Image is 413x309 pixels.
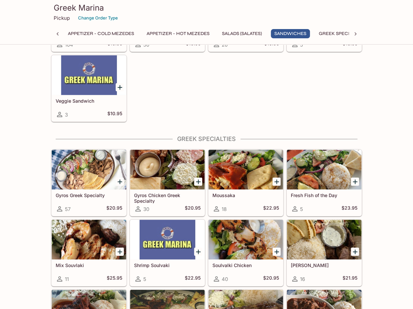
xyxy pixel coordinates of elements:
[272,178,281,186] button: Add Moussaka
[343,275,357,283] h5: $21.95
[116,248,124,256] button: Add Mix Souvlaki
[116,83,124,91] button: Add Veggie Sandwich
[272,248,281,256] button: Add Soulvalki Chicken
[56,262,122,268] h5: Mix Souvlaki
[52,55,126,95] div: Veggie Sandwich
[51,55,126,122] a: Veggie Sandwich3$10.95
[130,150,205,216] a: Gyros Chicken Greek Specialty30$20.95
[130,220,205,259] div: Shrimp Soulvaki
[194,248,202,256] button: Add Shrimp Soulvaki
[186,41,201,49] h5: $10.95
[54,15,70,21] p: Pickup
[291,262,357,268] h5: [PERSON_NAME]
[51,150,126,216] a: Gyros Greek Specialty57$20.95
[222,206,227,212] span: 18
[208,150,283,189] div: Moussaka
[107,41,122,49] h5: $10.95
[287,220,362,286] a: [PERSON_NAME]16$21.95
[52,220,126,259] div: Mix Souvlaki
[287,150,362,216] a: Fresh Fish of the Day5$23.95
[287,220,361,259] div: Souvlaki Lamb
[185,275,201,283] h5: $22.95
[343,41,357,49] h5: $10.95
[264,41,279,49] h5: $10.95
[351,248,359,256] button: Add Souvlaki Lamb
[134,192,201,203] h5: Gyros Chicken Greek Specialty
[130,150,205,189] div: Gyros Chicken Greek Specialty
[56,192,122,198] h5: Gyros Greek Specialty
[208,150,283,216] a: Moussaka18$22.95
[222,42,228,48] span: 26
[291,192,357,198] h5: Fresh Fish of the Day
[116,178,124,186] button: Add Gyros Greek Specialty
[52,150,126,189] div: Gyros Greek Specialty
[185,205,201,213] h5: $20.95
[107,275,122,283] h5: $25.95
[65,276,69,282] span: 11
[212,192,279,198] h5: Moussaka
[51,220,126,286] a: Mix Souvlaki11$25.95
[54,3,359,13] h3: Greek Marina
[143,276,146,282] span: 5
[143,29,213,38] button: Appetizer - Hot Mezedes
[56,98,122,104] h5: Veggie Sandwich
[287,150,361,189] div: Fresh Fish of the Day
[263,205,279,213] h5: $22.95
[222,276,228,282] span: 40
[107,111,122,119] h5: $10.95
[300,42,303,48] span: 5
[300,276,305,282] span: 16
[64,29,138,38] button: Appetizer - Cold Mezedes
[143,206,149,212] span: 30
[143,42,149,48] span: 56
[208,220,283,259] div: Soulvalki Chicken
[351,178,359,186] button: Add Fresh Fish of the Day
[212,262,279,268] h5: Soulvalki Chicken
[271,29,310,38] button: Sandwiches
[65,112,68,118] span: 3
[194,178,202,186] button: Add Gyros Chicken Greek Specialty
[51,135,362,143] h4: Greek Specialties
[75,13,121,23] button: Change Order Type
[65,42,73,48] span: 164
[65,206,70,212] span: 57
[134,262,201,268] h5: Shrimp Soulvaki
[208,220,283,286] a: Soulvalki Chicken40$20.95
[106,205,122,213] h5: $20.95
[300,206,303,212] span: 5
[130,220,205,286] a: Shrimp Soulvaki5$22.95
[342,205,357,213] h5: $23.95
[315,29,368,38] button: Greek Specialties
[263,275,279,283] h5: $20.95
[218,29,265,38] button: Salads (Salates)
